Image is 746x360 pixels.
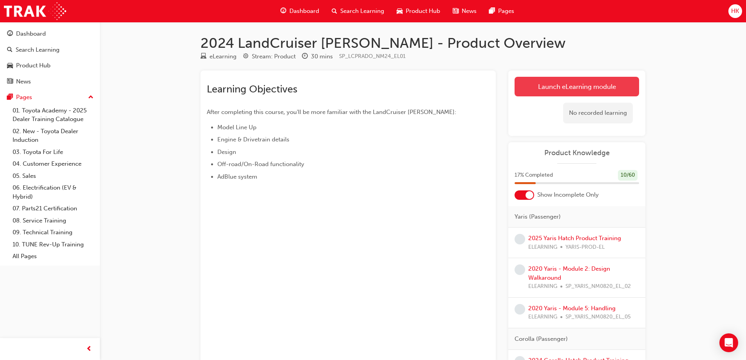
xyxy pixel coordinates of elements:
div: Product Hub [16,61,51,70]
a: guage-iconDashboard [274,3,325,19]
span: news-icon [7,78,13,85]
span: HK [731,7,739,16]
div: No recorded learning [563,103,633,123]
a: 09. Technical Training [9,226,97,239]
span: 17 % Completed [515,171,553,180]
a: pages-iconPages [483,3,520,19]
span: search-icon [7,47,13,54]
span: Off-road/On-Road functionality [217,161,304,168]
img: Trak [4,2,66,20]
span: guage-icon [7,31,13,38]
a: 2020 Yaris - Module 5: Handling [528,305,616,312]
a: 01. Toyota Academy - 2025 Dealer Training Catalogue [9,105,97,125]
div: Pages [16,93,32,102]
div: News [16,77,31,86]
h1: 2024 LandCruiser [PERSON_NAME] - Product Overview [200,34,645,52]
a: 03. Toyota For Life [9,146,97,158]
span: learningResourceType_ELEARNING-icon [200,53,206,60]
span: Search Learning [340,7,384,16]
a: 04. Customer Experience [9,158,97,170]
a: 02. New - Toyota Dealer Induction [9,125,97,146]
span: news-icon [453,6,459,16]
a: 07. Parts21 Certification [9,203,97,215]
a: All Pages [9,250,97,262]
div: eLearning [210,52,237,61]
a: Product Knowledge [515,148,639,157]
span: search-icon [332,6,337,16]
span: clock-icon [302,53,308,60]
div: 10 / 60 [618,170,638,181]
button: Pages [3,90,97,105]
div: Dashboard [16,29,46,38]
span: pages-icon [489,6,495,16]
a: 06. Electrification (EV & Hybrid) [9,182,97,203]
span: learningRecordVerb_NONE-icon [515,304,525,315]
a: Search Learning [3,43,97,57]
a: News [3,74,97,89]
a: 2025 Yaris Hatch Product Training [528,235,621,242]
span: Dashboard [289,7,319,16]
span: ELEARNING [528,243,557,252]
span: Pages [498,7,514,16]
a: Launch eLearning module [515,77,639,96]
span: Learning resource code [339,53,406,60]
span: ELEARNING [528,313,557,322]
span: News [462,7,477,16]
div: 30 mins [311,52,333,61]
span: learningRecordVerb_NONE-icon [515,234,525,244]
span: Engine & Drivetrain details [217,136,289,143]
a: 10. TUNE Rev-Up Training [9,239,97,251]
a: Product Hub [3,58,97,73]
span: AdBlue system [217,173,257,180]
span: target-icon [243,53,249,60]
span: SP_YARIS_NM0820_EL_05 [565,313,631,322]
span: Design [217,148,236,156]
span: After completing this course, you'll be more familiar with the LandCruiser [PERSON_NAME]: [207,109,456,116]
a: car-iconProduct Hub [390,3,446,19]
a: 08. Service Training [9,215,97,227]
span: ELEARNING [528,282,557,291]
a: 05. Sales [9,170,97,182]
span: Corolla (Passenger) [515,335,568,344]
span: car-icon [397,6,403,16]
span: up-icon [88,92,94,103]
span: Model Line Up [217,124,256,131]
div: Stream [243,52,296,62]
div: Search Learning [16,45,60,54]
span: Learning Objectives [207,83,297,95]
a: Dashboard [3,27,97,41]
span: pages-icon [7,94,13,101]
div: Open Intercom Messenger [719,333,738,352]
span: Show Incomplete Only [537,190,599,199]
div: Type [200,52,237,62]
a: 2020 Yaris - Module 2: Design Walkaround [528,265,610,281]
span: Product Hub [406,7,440,16]
span: YARIS-PROD-EL [565,243,605,252]
div: Duration [302,52,333,62]
span: Yaris (Passenger) [515,212,561,221]
span: learningRecordVerb_NONE-icon [515,264,525,275]
button: HK [728,4,742,18]
div: Stream: Product [252,52,296,61]
span: car-icon [7,62,13,69]
a: search-iconSearch Learning [325,3,390,19]
span: prev-icon [86,344,92,354]
span: guage-icon [280,6,286,16]
a: news-iconNews [446,3,483,19]
button: DashboardSearch LearningProduct HubNews [3,25,97,90]
span: SP_YARIS_NM0820_EL_02 [565,282,631,291]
